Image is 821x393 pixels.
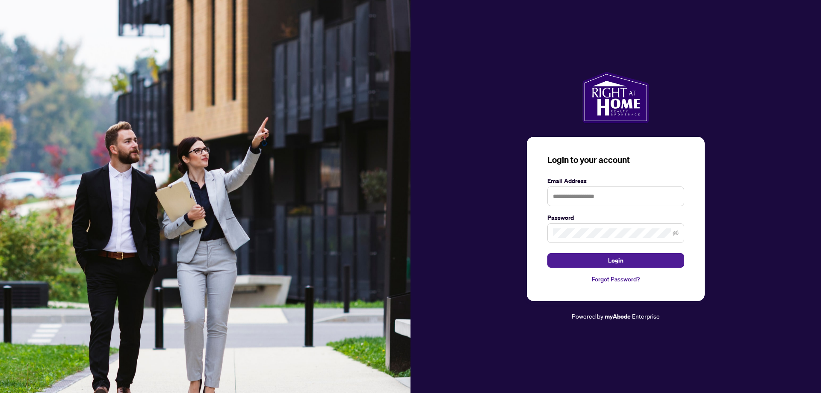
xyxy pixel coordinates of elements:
button: Login [547,253,684,268]
span: Powered by [572,312,603,320]
a: Forgot Password? [547,275,684,284]
a: myAbode [605,312,631,321]
span: Enterprise [632,312,660,320]
span: Login [608,254,623,267]
label: Password [547,213,684,222]
label: Email Address [547,176,684,186]
span: eye-invisible [673,230,679,236]
img: ma-logo [582,72,649,123]
h3: Login to your account [547,154,684,166]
